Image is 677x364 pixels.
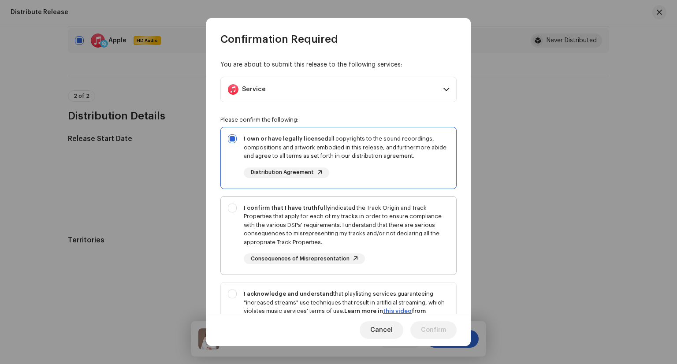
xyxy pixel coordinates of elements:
strong: I acknowledge and understand [244,291,333,297]
div: Please confirm the following: [220,116,457,123]
div: You are about to submit this release to the following services: [220,60,457,70]
span: Cancel [370,321,393,339]
span: Distribution Agreement [251,170,314,175]
div: that playlisting services guaranteeing "increased streams" use techniques that result in artifici... [244,290,449,324]
a: this video [383,308,412,314]
strong: I own or have legally licensed [244,136,328,141]
p-togglebutton: I own or have legally licensedall copyrights to the sound recordings, compositions and artwork em... [220,127,457,189]
div: all copyrights to the sound recordings, compositions and artwork embodied in this release, and fu... [244,134,449,160]
button: Cancel [360,321,403,339]
strong: I confirm that I have truthfully [244,205,330,211]
span: Confirmation Required [220,32,338,46]
div: Service [242,86,266,93]
p-accordion-header: Service [220,77,457,102]
button: Confirm [410,321,457,339]
p-togglebutton: I confirm that I have truthfullyindicated the Track Origin and Track Properties that apply for ea... [220,196,457,275]
div: indicated the Track Origin and Track Properties that apply for each of my tracks in order to ensu... [244,204,449,247]
span: Consequences of Misrepresentation [251,256,350,262]
span: Confirm [421,321,446,339]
